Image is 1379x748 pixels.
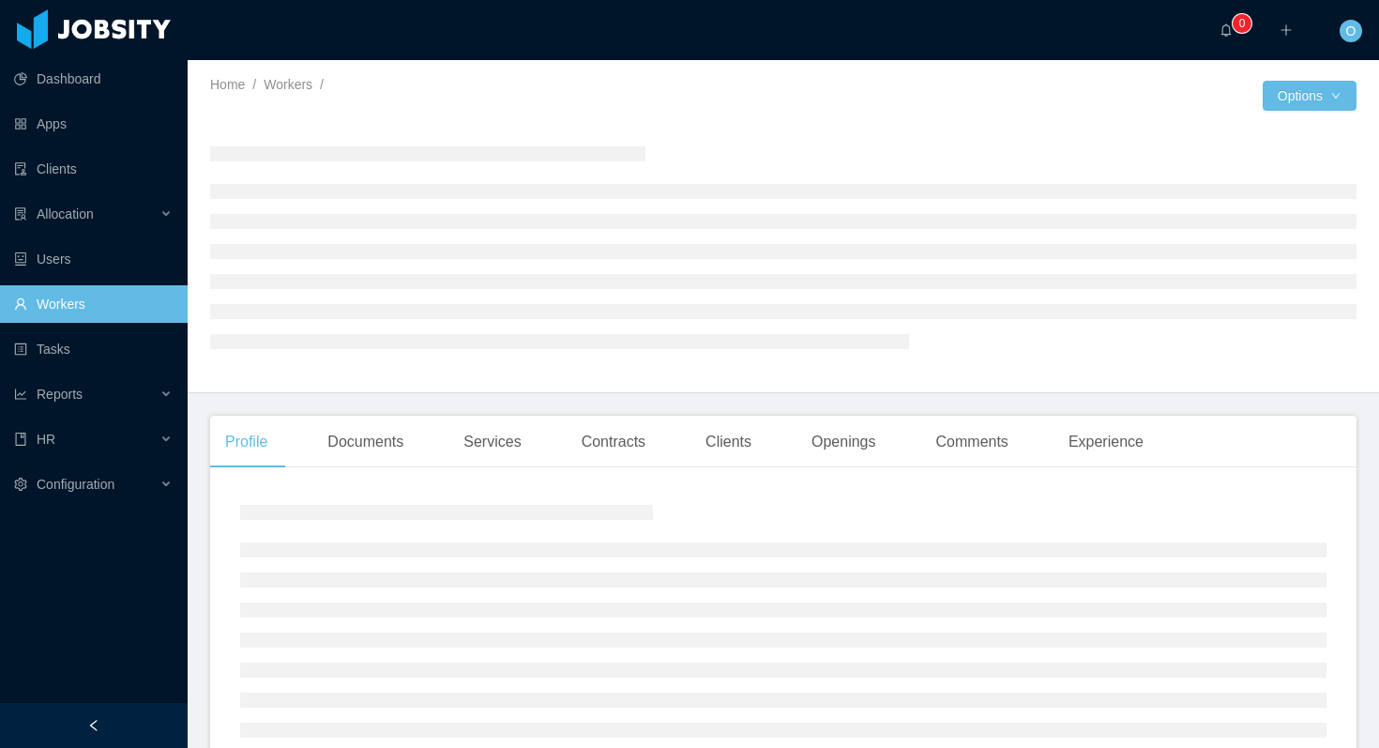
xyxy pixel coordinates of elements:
div: Contracts [567,416,660,468]
a: icon: appstoreApps [14,105,173,143]
span: O [1346,20,1356,42]
div: Comments [921,416,1023,468]
a: icon: profileTasks [14,330,173,368]
i: icon: plus [1280,23,1293,37]
div: Services [448,416,536,468]
a: Workers [264,77,312,92]
div: Clients [690,416,766,468]
span: Configuration [37,477,114,492]
i: icon: setting [14,478,27,491]
span: HR [37,432,55,447]
span: Allocation [37,206,94,221]
sup: 0 [1233,14,1251,33]
div: Documents [312,416,418,468]
i: icon: bell [1220,23,1233,37]
i: icon: line-chart [14,388,27,401]
a: Home [210,77,245,92]
div: Profile [210,416,282,468]
span: Reports [37,387,83,402]
a: icon: pie-chartDashboard [14,60,173,98]
span: / [320,77,324,92]
a: icon: userWorkers [14,285,173,323]
a: icon: robotUsers [14,240,173,278]
span: / [252,77,256,92]
a: icon: auditClients [14,150,173,188]
button: Optionsicon: down [1263,81,1356,111]
div: Openings [796,416,891,468]
i: icon: book [14,433,27,446]
div: Experience [1053,416,1159,468]
i: icon: solution [14,207,27,221]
